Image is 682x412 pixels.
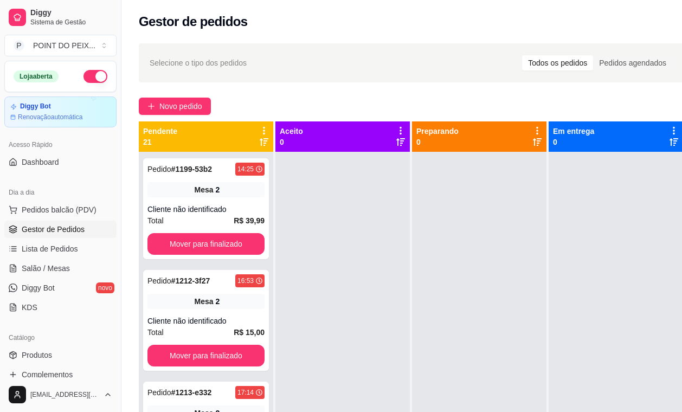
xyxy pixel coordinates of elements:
span: Total [147,326,164,338]
div: 16:53 [237,276,254,285]
a: Salão / Mesas [4,260,117,277]
a: KDS [4,299,117,316]
span: Salão / Mesas [22,263,70,274]
span: Total [147,215,164,227]
span: plus [147,102,155,110]
strong: # 1199-53b2 [171,165,213,173]
span: Selecione o tipo dos pedidos [150,57,247,69]
div: Loja aberta [14,70,59,82]
button: Pedidos balcão (PDV) [4,201,117,218]
p: 0 [416,137,459,147]
span: Mesa [195,184,214,195]
div: Acesso Rápido [4,136,117,153]
span: Dashboard [22,157,59,168]
span: Produtos [22,350,52,360]
p: 21 [143,137,177,147]
span: [EMAIL_ADDRESS][DOMAIN_NAME] [30,390,99,399]
span: Diggy Bot [22,282,55,293]
div: 17:14 [237,388,254,397]
span: Gestor de Pedidos [22,224,85,235]
strong: # 1212-3f27 [171,276,210,285]
span: Mesa [195,296,214,307]
a: Diggy Botnovo [4,279,117,297]
a: Diggy BotRenovaçãoautomática [4,96,117,127]
article: Renovação automática [18,113,82,121]
article: Diggy Bot [20,102,51,111]
span: Lista de Pedidos [22,243,78,254]
a: Gestor de Pedidos [4,221,117,238]
span: Pedido [147,388,171,397]
a: Lista de Pedidos [4,240,117,257]
div: POINT DO PEIX ... [33,40,95,51]
span: Diggy [30,8,112,18]
p: 0 [553,137,594,147]
a: Complementos [4,366,117,383]
div: Todos os pedidos [522,55,593,70]
span: Sistema de Gestão [30,18,112,27]
h2: Gestor de pedidos [139,13,248,30]
button: Select a team [4,35,117,56]
div: Cliente não identificado [147,316,265,326]
button: Mover para finalizado [147,345,265,366]
div: 2 [216,296,220,307]
button: [EMAIL_ADDRESS][DOMAIN_NAME] [4,382,117,408]
span: Pedido [147,165,171,173]
p: Preparando [416,126,459,137]
strong: R$ 15,00 [234,328,265,337]
span: Pedidos balcão (PDV) [22,204,96,215]
button: Alterar Status [83,70,107,83]
div: 14:25 [237,165,254,173]
span: Novo pedido [159,100,202,112]
span: KDS [22,302,37,313]
span: Pedido [147,276,171,285]
p: Em entrega [553,126,594,137]
strong: R$ 39,99 [234,216,265,225]
p: Aceito [280,126,303,137]
a: Dashboard [4,153,117,171]
p: Pendente [143,126,177,137]
span: Complementos [22,369,73,380]
p: 0 [280,137,303,147]
div: Pedidos agendados [593,55,672,70]
div: Cliente não identificado [147,204,265,215]
button: Mover para finalizado [147,233,265,255]
button: Novo pedido [139,98,211,115]
a: Produtos [4,346,117,364]
div: 2 [216,184,220,195]
div: Dia a dia [4,184,117,201]
a: DiggySistema de Gestão [4,4,117,30]
span: P [14,40,24,51]
div: Catálogo [4,329,117,346]
strong: # 1213-e332 [171,388,212,397]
